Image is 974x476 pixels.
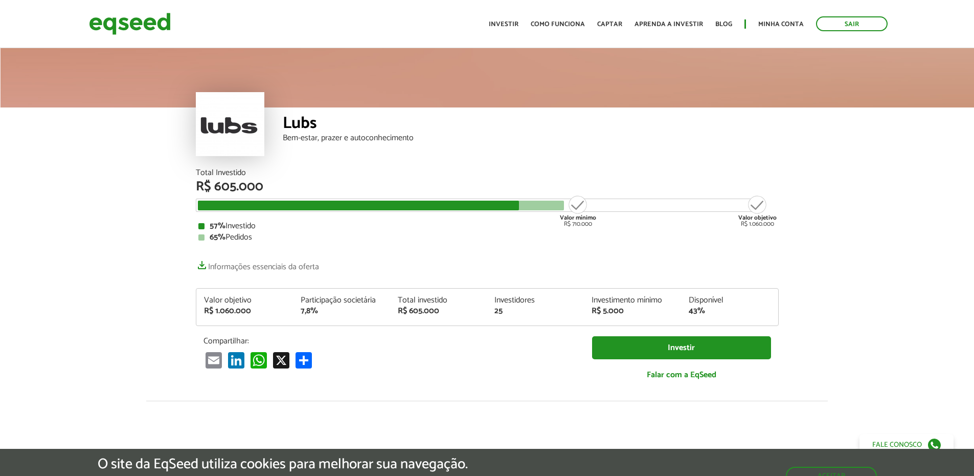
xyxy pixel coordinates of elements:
strong: 65% [210,230,225,244]
a: Email [203,351,224,368]
strong: Valor objetivo [738,213,777,223]
div: Investido [198,222,776,230]
div: Lubs [283,115,779,134]
div: Pedidos [198,233,776,242]
img: EqSeed [89,10,171,37]
strong: Valor mínimo [560,213,596,223]
div: 25 [494,307,576,315]
div: R$ 710.000 [559,194,597,227]
div: Investimento mínimo [592,296,673,305]
a: Falar com a EqSeed [592,364,771,385]
div: Total Investido [196,169,779,177]
a: Captar [597,21,622,28]
div: 43% [689,307,771,315]
a: Share [293,351,314,368]
div: Investidores [494,296,576,305]
strong: 57% [210,219,225,233]
div: Disponível [689,296,771,305]
a: Aprenda a investir [635,21,703,28]
div: R$ 1.060.000 [738,194,777,227]
div: R$ 605.000 [398,307,480,315]
a: Informações essenciais da oferta [196,257,319,271]
h5: O site da EqSeed utiliza cookies para melhorar sua navegação. [98,457,468,472]
a: LinkedIn [226,351,246,368]
a: X [271,351,291,368]
div: R$ 1.060.000 [204,307,286,315]
a: Sair [816,16,888,31]
div: 7,8% [301,307,382,315]
div: Bem-estar, prazer e autoconhecimento [283,134,779,142]
a: WhatsApp [248,351,269,368]
a: Investir [592,336,771,359]
div: Participação societária [301,296,382,305]
a: Como funciona [531,21,585,28]
a: Investir [489,21,518,28]
div: Total investido [398,296,480,305]
div: R$ 605.000 [196,180,779,193]
div: Valor objetivo [204,296,286,305]
div: R$ 5.000 [592,307,673,315]
p: Compartilhar: [203,336,577,346]
a: Fale conosco [859,434,954,456]
a: Blog [715,21,732,28]
a: Minha conta [758,21,804,28]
